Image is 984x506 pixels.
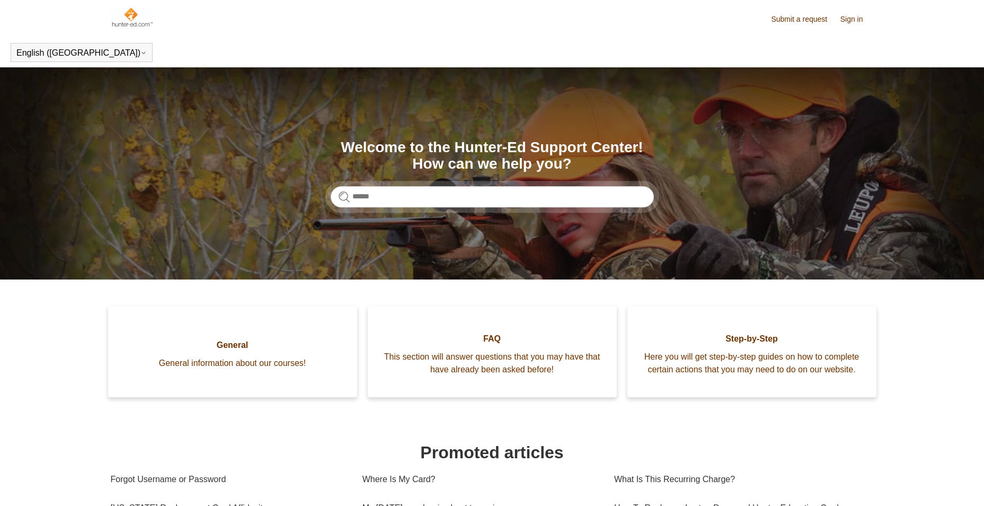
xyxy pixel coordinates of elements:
[108,306,357,397] a: General General information about our courses!
[331,186,654,207] input: Search
[124,339,341,352] span: General
[111,440,874,465] h1: Promoted articles
[384,351,601,376] span: This section will answer questions that you may have that have already been asked before!
[16,48,147,58] button: English ([GEOGRAPHIC_DATA])
[771,14,838,25] a: Submit a request
[643,351,861,376] span: Here you will get step-by-step guides on how to complete certain actions that you may need to do ...
[111,465,347,494] a: Forgot Username or Password
[614,465,866,494] a: What Is This Recurring Charge?
[331,139,654,172] h1: Welcome to the Hunter-Ed Support Center! How can we help you?
[384,333,601,345] span: FAQ
[643,333,861,345] span: Step-by-Step
[111,6,154,28] img: Hunter-Ed Help Center home page
[362,465,598,494] a: Where Is My Card?
[368,306,617,397] a: FAQ This section will answer questions that you may have that have already been asked before!
[840,14,874,25] a: Sign in
[627,306,876,397] a: Step-by-Step Here you will get step-by-step guides on how to complete certain actions that you ma...
[916,470,977,498] div: Chat Support
[124,357,341,370] span: General information about our courses!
